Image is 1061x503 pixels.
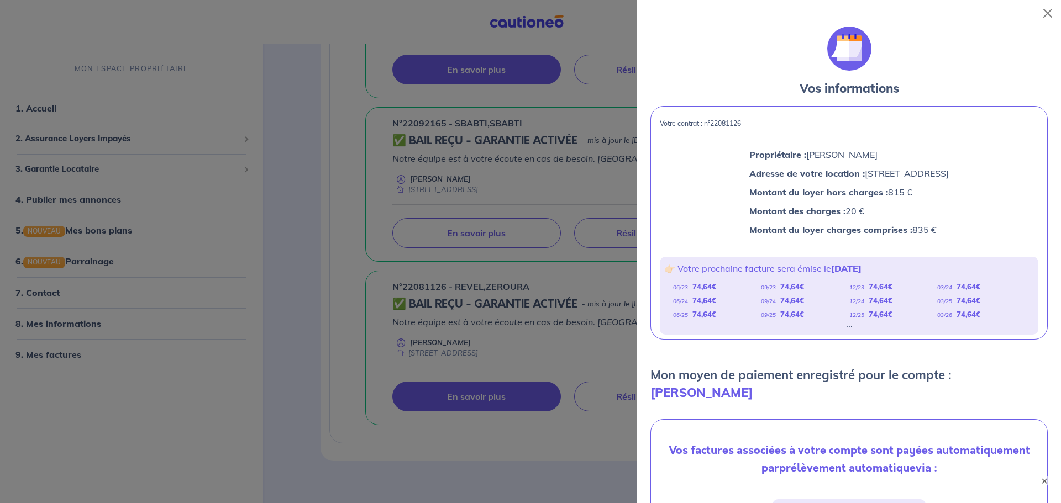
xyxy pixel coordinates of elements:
[673,311,688,319] em: 06/25
[761,298,776,305] em: 09/24
[749,223,949,237] p: 835 €
[660,442,1038,477] p: Vos factures associées à votre compte sont payées automatiquement par via :
[937,284,952,291] em: 03/24
[937,311,952,319] em: 03/26
[849,298,864,305] em: 12/24
[749,149,806,160] strong: Propriétaire :
[1039,4,1057,22] button: Close
[849,284,864,291] em: 12/23
[692,310,716,319] strong: 74,64 €
[749,168,865,179] strong: Adresse de votre location :
[1039,475,1050,486] button: ×
[831,263,862,274] strong: [DATE]
[749,187,888,198] strong: Montant du loyer hors charges :
[780,310,804,319] strong: 74,64 €
[957,310,980,319] strong: 74,64 €
[869,310,892,319] strong: 74,64 €
[957,296,980,305] strong: 74,64 €
[761,311,776,319] em: 09/25
[749,224,912,235] strong: Montant du loyer charges comprises :
[780,296,804,305] strong: 74,64 €
[749,185,949,199] p: 815 €
[800,81,899,96] strong: Vos informations
[749,205,845,216] strong: Montant des charges :
[650,366,1048,401] p: Mon moyen de paiement enregistré pour le compte :
[692,296,716,305] strong: 74,64 €
[937,298,952,305] em: 03/25
[692,282,716,291] strong: 74,64 €
[846,321,853,326] div: ...
[869,296,892,305] strong: 74,64 €
[650,385,753,400] strong: [PERSON_NAME]
[749,166,949,181] p: [STREET_ADDRESS]
[673,284,688,291] em: 06/23
[749,204,949,218] p: 20 €
[957,282,980,291] strong: 74,64 €
[869,282,892,291] strong: 74,64 €
[780,282,804,291] strong: 74,64 €
[664,261,1034,276] p: 👉🏻 Votre prochaine facture sera émise le
[749,147,949,162] p: [PERSON_NAME]
[660,120,1038,128] p: Votre contrat : n°22081126
[849,311,864,319] em: 12/25
[827,27,871,71] img: illu_calendar.svg
[761,284,776,291] em: 09/23
[673,298,688,305] em: 06/24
